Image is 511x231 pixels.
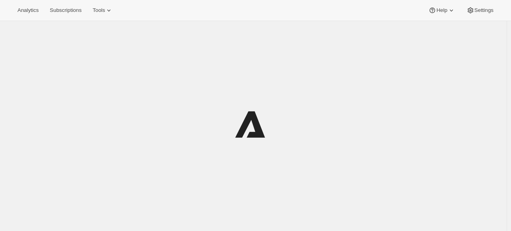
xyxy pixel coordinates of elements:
button: Analytics [13,5,43,16]
span: Analytics [17,7,39,13]
span: Subscriptions [50,7,81,13]
button: Subscriptions [45,5,86,16]
button: Tools [88,5,118,16]
span: Tools [93,7,105,13]
span: Settings [474,7,494,13]
button: Help [424,5,460,16]
button: Settings [462,5,498,16]
span: Help [436,7,447,13]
